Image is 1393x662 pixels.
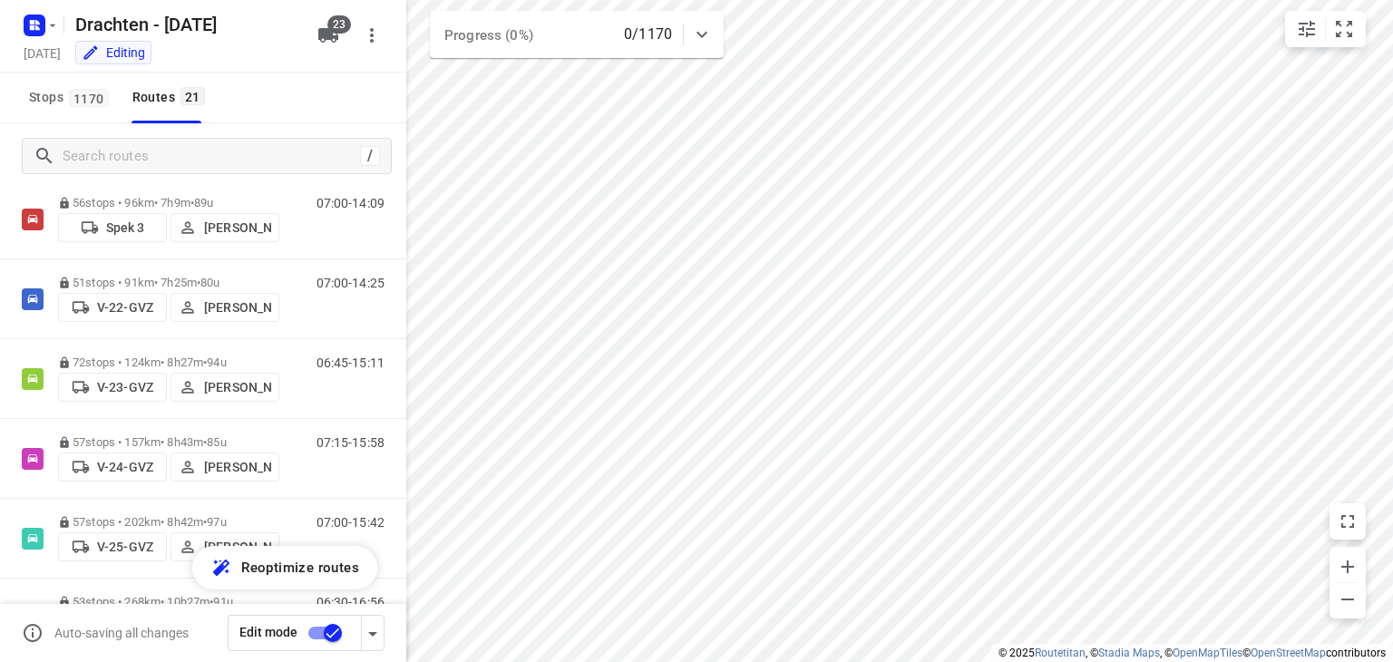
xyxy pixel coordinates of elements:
[203,435,207,449] span: •
[207,515,226,529] span: 97u
[204,300,271,315] p: [PERSON_NAME]
[58,595,279,608] p: 53 stops • 268km • 10h27m
[317,355,385,370] p: 06:45-15:11
[106,220,145,235] p: Spek 3
[207,355,226,369] span: 94u
[58,453,167,482] button: V-24-GVZ
[360,146,380,166] div: /
[97,540,153,554] p: V-25-GVZ
[239,625,297,639] span: Edit mode
[97,380,153,394] p: V-23-GVZ
[54,626,189,640] p: Auto-saving all changes
[58,435,279,449] p: 57 stops • 157km • 8h43m
[58,515,279,529] p: 57 stops • 202km • 8h42m
[69,89,109,107] span: 1170
[204,460,271,474] p: [PERSON_NAME]
[1251,647,1326,659] a: OpenStreetMap
[1173,647,1242,659] a: OpenMapTiles
[132,86,210,109] div: Routes
[327,15,351,34] span: 23
[97,460,153,474] p: V-24-GVZ
[180,87,205,105] span: 21
[170,293,279,322] button: [PERSON_NAME]
[58,213,167,242] button: Spek 3
[192,546,377,589] button: Reoptimize routes
[317,276,385,290] p: 07:00-14:25
[58,373,167,402] button: V-23-GVZ
[203,355,207,369] span: •
[207,435,226,449] span: 85u
[190,196,194,209] span: •
[16,43,68,63] h5: Project date
[63,142,360,170] input: Search routes
[213,595,232,608] span: 91u
[197,276,200,289] span: •
[1289,11,1325,47] button: Map settings
[29,86,114,109] span: Stops
[430,11,724,58] div: Progress (0%)0/1170
[58,355,279,369] p: 72 stops • 124km • 8h27m
[209,595,213,608] span: •
[444,27,533,44] span: Progress (0%)
[1285,11,1366,47] div: small contained button group
[241,556,359,579] span: Reoptimize routes
[203,515,207,529] span: •
[170,532,279,561] button: [PERSON_NAME]
[317,515,385,530] p: 07:00-15:42
[317,595,385,609] p: 06:30-16:56
[204,380,271,394] p: [PERSON_NAME]
[97,300,153,315] p: V-22-GVZ
[58,196,279,209] p: 56 stops • 96km • 7h9m
[317,435,385,450] p: 07:15-15:58
[68,10,303,39] h5: Drachten - [DATE]
[204,540,271,554] p: [PERSON_NAME]
[170,213,279,242] button: [PERSON_NAME]
[1326,11,1362,47] button: Fit zoom
[998,647,1386,659] li: © 2025 , © , © © contributors
[58,293,167,322] button: V-22-GVZ
[200,276,219,289] span: 80u
[1035,647,1086,659] a: Routetitan
[170,373,279,402] button: [PERSON_NAME]
[317,196,385,210] p: 07:00-14:09
[1098,647,1160,659] a: Stadia Maps
[624,24,672,45] p: 0/1170
[170,453,279,482] button: [PERSON_NAME]
[58,532,167,561] button: V-25-GVZ
[310,17,346,54] button: 23
[204,220,271,235] p: [PERSON_NAME]
[58,276,279,289] p: 51 stops • 91km • 7h25m
[82,44,145,62] div: You are currently in edit mode.
[362,621,384,644] div: Driver app settings
[194,196,213,209] span: 89u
